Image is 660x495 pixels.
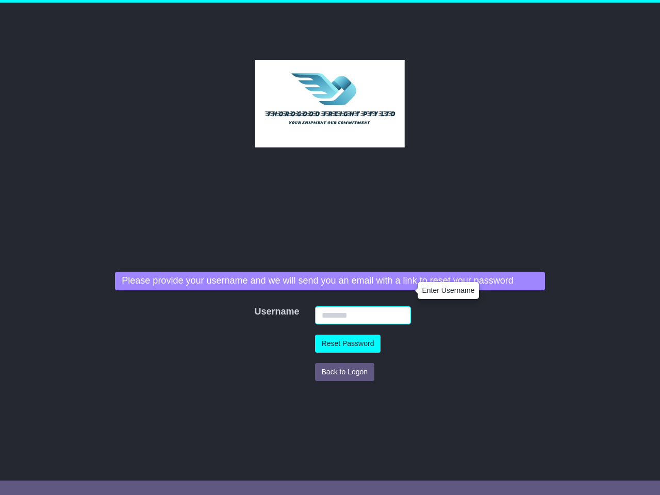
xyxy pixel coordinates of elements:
img: Thorogood Freight Pty Ltd [255,60,405,147]
div: Enter Username [418,283,478,299]
button: Reset Password [315,335,381,353]
label: Username [249,306,263,318]
div: Please provide your username and we will send you an email with a link to reset your password [115,272,544,290]
button: Back to Logon [315,363,375,381]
